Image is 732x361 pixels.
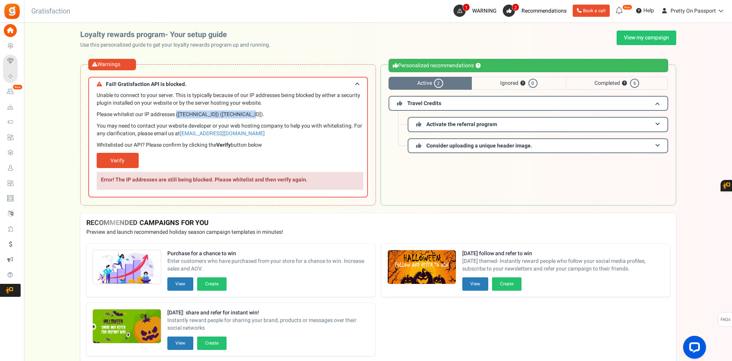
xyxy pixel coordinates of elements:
h4: RECOMMENDED CAMPAIGNS FOR YOU [86,219,670,227]
a: New [3,85,21,98]
button: ? [622,81,627,86]
button: Create [492,277,521,291]
span: Pretty On Passport [670,7,716,15]
span: 6 [630,79,639,88]
span: Recommendations [521,7,567,15]
span: Enter customers who have purchased from your store for a chance to win. Increase sales and AOV. [167,257,369,273]
strong: Purchase for a chance to win [167,250,369,257]
p: Use this personalized guide to get your loyalty rewards program up and running. [80,41,277,49]
button: Create [197,337,227,350]
img: Recommended Campaigns [93,309,161,344]
button: Create [197,277,227,291]
button: View [462,277,488,291]
span: Ignored [472,77,566,90]
strong: [DATE] follow and refer to win [462,250,664,257]
p: You may need to contact your website developer or your web hosting company to help you with white... [97,122,363,138]
button: View [167,337,193,350]
a: Book a call [573,5,610,17]
img: Gratisfaction [3,3,21,20]
span: 2 [434,79,443,88]
strong: [DATE]: share and refer for instant win! [167,309,369,317]
p: Whitelisted our API? Please confirm by clicking the button below [97,141,363,149]
em: New [13,84,23,90]
a: 1 WARNING [453,5,500,17]
span: WARNING [472,7,497,15]
button: ? [520,81,525,86]
span: Help [641,7,654,15]
span: Travel Credits [407,99,441,107]
b: Error! The IP addresses are still being blocked. Please whitelist and then verify again. [101,176,308,184]
div: Personalized recommendations [389,59,668,72]
div: Warnings [88,59,136,70]
span: Active [389,77,472,90]
h3: Gratisfaction [23,4,79,19]
p: Please whitelist our IP addresses ([TECHNICAL_ID]) ([TECHNICAL_ID]). [97,111,363,118]
span: Instantly reward people for sharing your brand, products or messages over their social networks [167,317,369,332]
span: Activate the referral program [426,120,497,128]
span: Consider uploading a unique header image. [426,142,532,150]
button: View [167,277,193,291]
span: 0 [528,79,538,88]
span: Completed [566,77,668,90]
b: Verify [216,141,231,149]
a: View my campaign [617,31,676,45]
a: [EMAIL_ADDRESS][DOMAIN_NAME] [180,130,265,138]
a: Verify [97,153,139,168]
span: 1 [463,3,470,11]
em: New [622,5,632,10]
a: Help [633,5,657,17]
p: Unable to connect to your server. This is typically because of our IP addresses being blocked by ... [97,92,363,107]
a: 2 Recommendations [503,5,570,17]
img: Recommended Campaigns [93,250,161,285]
span: [DATE] themed- Instantly reward people who follow your social media profiles, subscribe to your n... [462,257,664,273]
button: ? [476,63,481,68]
span: Fail! Gratisfaction API is blocked. [106,81,186,87]
p: Preview and launch recommended holiday season campaign templates in minutes! [86,228,670,236]
h2: Loyalty rewards program- Your setup guide [80,31,277,39]
img: Recommended Campaigns [388,250,456,285]
span: FAQs [720,312,730,327]
span: 2 [512,3,519,11]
